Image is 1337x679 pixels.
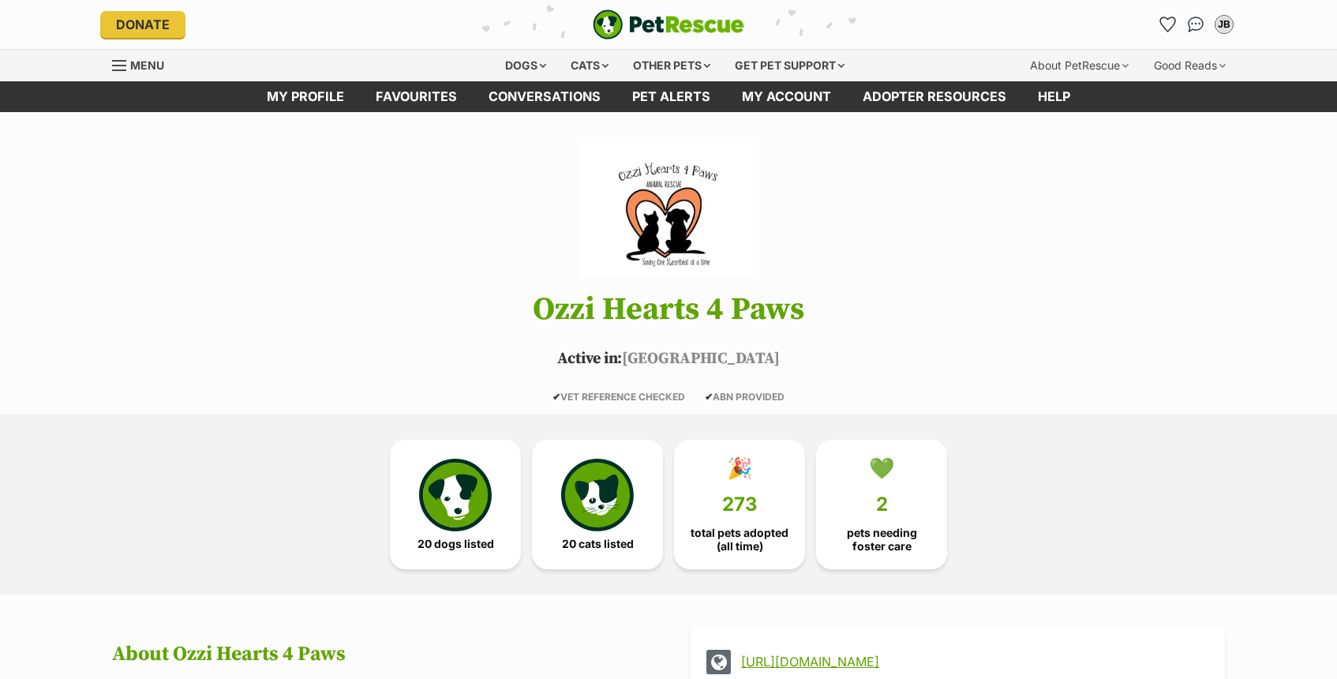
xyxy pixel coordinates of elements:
[112,50,175,78] a: Menu
[112,643,646,666] h2: About Ozzi Hearts 4 Paws
[532,440,663,569] a: 20 cats listed
[557,349,622,369] span: Active in:
[561,459,634,531] img: cat-icon-068c71abf8fe30c970a85cd354bc8e23425d12f6e8612795f06af48be43a487a.svg
[830,527,934,552] span: pets needing foster care
[705,391,713,403] icon: ✔
[705,391,785,403] span: ABN PROVIDED
[390,440,521,569] a: 20 dogs listed
[560,50,620,81] div: Cats
[724,50,856,81] div: Get pet support
[726,81,847,112] a: My account
[360,81,473,112] a: Favourites
[616,81,726,112] a: Pet alerts
[88,347,1249,371] p: [GEOGRAPHIC_DATA]
[419,459,492,531] img: petrescue-icon-eee76f85a60ef55c4a1927667547b313a7c0e82042636edf73dce9c88f694885.svg
[473,81,616,112] a: conversations
[88,292,1249,327] h1: Ozzi Hearts 4 Paws
[1188,17,1204,32] img: chat-41dd97257d64d25036548639549fe6c8038ab92f7586957e7f3b1b290dea8141.svg
[674,440,805,569] a: 🎉 273 total pets adopted (all time)
[869,456,894,480] div: 💚
[722,493,758,516] span: 273
[130,58,164,72] span: Menu
[100,11,185,38] a: Donate
[727,456,752,480] div: 🎉
[741,655,1203,669] a: [URL][DOMAIN_NAME]
[1155,12,1237,37] ul: Account quick links
[816,440,947,569] a: 💚 2 pets needing foster care
[562,538,634,550] span: 20 cats listed
[1143,50,1237,81] div: Good Reads
[1019,50,1140,81] div: About PetRescue
[593,9,744,39] img: logo-e224e6f780fb5917bec1dbf3a21bbac754714ae5b6737aabdf751b685950b380.svg
[1022,81,1086,112] a: Help
[251,81,360,112] a: My profile
[622,50,721,81] div: Other pets
[687,527,792,552] span: total pets adopted (all time)
[494,50,557,81] div: Dogs
[418,538,494,550] span: 20 dogs listed
[1183,12,1208,37] a: Conversations
[1216,17,1232,32] div: JB
[847,81,1022,112] a: Adopter resources
[552,391,560,403] icon: ✔
[1155,12,1180,37] a: Favourites
[579,144,758,278] img: Ozzi Hearts 4 Paws
[593,9,744,39] a: PetRescue
[552,391,685,403] span: VET REFERENCE CHECKED
[1212,12,1237,37] button: My account
[876,493,888,516] span: 2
